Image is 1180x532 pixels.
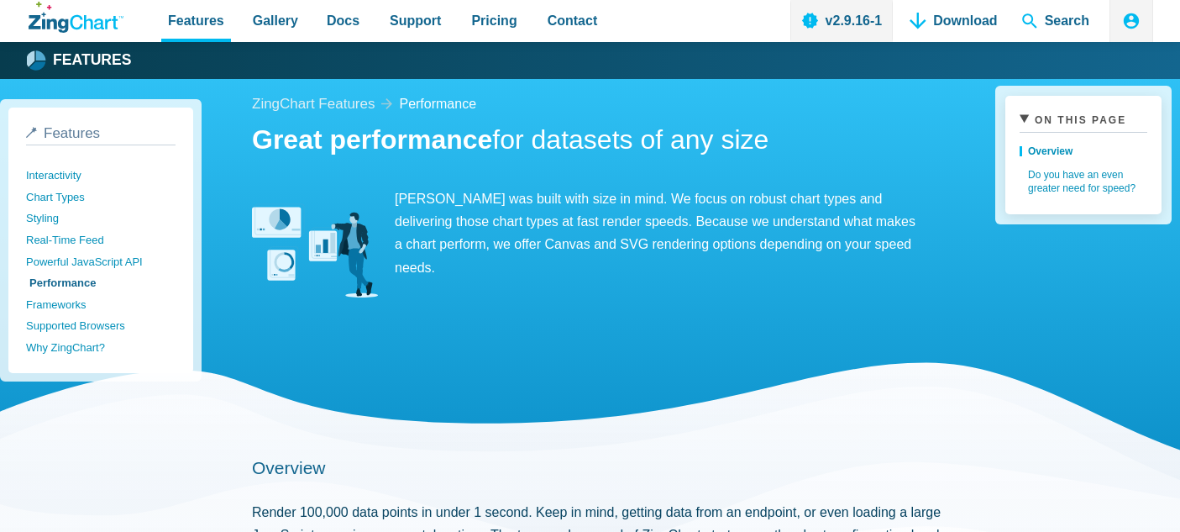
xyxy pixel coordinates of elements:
[26,315,176,337] a: Supported Browsers
[29,48,132,73] a: Features
[26,229,176,251] a: Real-Time Feed
[252,123,968,161] h1: for datasets of any size
[44,125,100,141] span: Features
[29,2,123,33] a: ZingChart Logo. Click to return to the homepage
[26,208,176,229] a: Styling
[252,458,326,477] a: Overview
[1020,140,1147,163] a: Overview
[26,272,176,294] a: Performance
[471,9,517,32] span: Pricing
[26,187,176,208] a: Chart Types
[252,92,375,117] a: ZingChart Features
[26,337,176,359] a: Why ZingChart?
[1020,110,1147,133] summary: On This Page
[327,9,359,32] span: Docs
[252,187,378,313] img: Interactivity Image
[53,53,132,68] strong: Features
[26,125,176,145] a: Features
[168,9,224,32] span: Features
[26,251,176,273] a: Powerful JavaScript API
[548,9,598,32] span: Contact
[253,9,298,32] span: Gallery
[399,92,476,115] a: performance
[1020,163,1147,200] a: Do you have an even greater need for speed?
[26,294,176,316] a: Frameworks
[252,187,924,279] p: [PERSON_NAME] was built with size in mind. We focus on robust chart types and delivering those ch...
[390,9,441,32] span: Support
[252,124,492,155] strong: Great performance
[26,165,176,187] a: Interactivity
